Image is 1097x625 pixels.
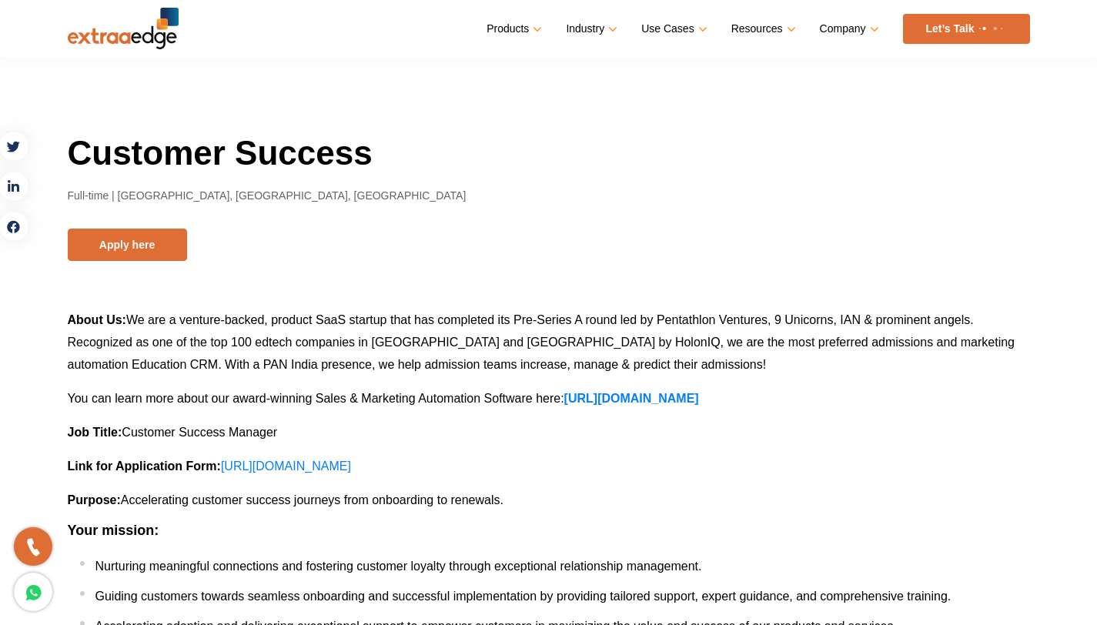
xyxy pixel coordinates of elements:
[68,229,187,261] button: Apply here
[95,590,952,603] span: Guiding customers towards seamless onboarding and successful implementation by providing tailored...
[122,426,277,439] span: Customer Success Manager
[95,560,702,573] span: Nurturing meaningful connections and fostering customer loyalty through exceptional relationship ...
[68,460,221,473] b: Link for Application Form:
[221,460,351,473] a: [URL][DOMAIN_NAME]
[118,426,122,439] b: :
[487,18,539,40] a: Products
[68,131,1030,175] h1: Customer Success
[68,523,1030,540] h3: Your mission:
[68,313,122,326] b: About Us
[68,392,564,405] span: You can learn more about our award-winning Sales & Marketing Automation Software here:
[903,14,1030,44] a: Let’s Talk
[566,18,614,40] a: Industry
[641,18,704,40] a: Use Cases
[68,493,121,506] b: Purpose:
[68,426,119,439] b: Job Title
[564,392,699,405] a: [URL][DOMAIN_NAME]
[68,313,1015,371] span: We are a venture-backed, product SaaS startup that has completed its Pre-Series A round led by Pe...
[820,18,876,40] a: Company
[121,493,503,506] span: Accelerating customer success journeys from onboarding to renewals.
[731,18,793,40] a: Resources
[122,313,126,326] b: :
[68,187,1030,206] p: Full-time | [GEOGRAPHIC_DATA], [GEOGRAPHIC_DATA], [GEOGRAPHIC_DATA]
